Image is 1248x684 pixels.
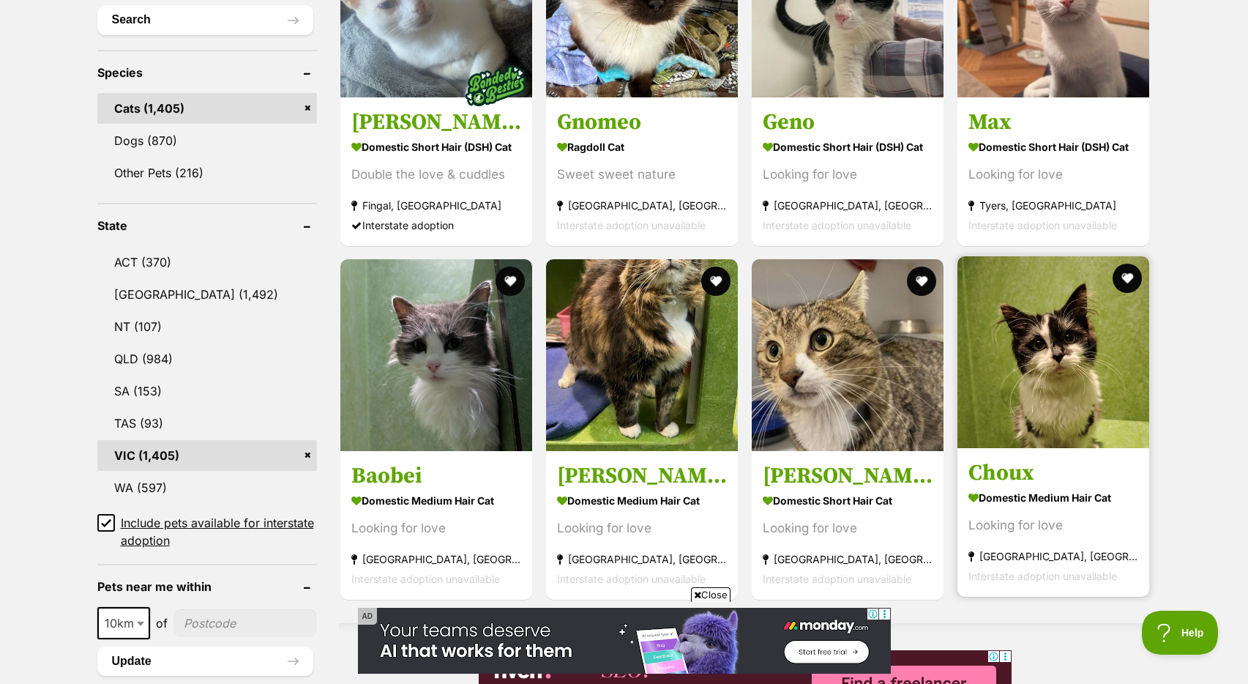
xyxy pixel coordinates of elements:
[907,267,936,296] button: favourite
[351,164,521,184] div: Double the love & cuddles
[968,164,1138,184] div: Looking for love
[957,448,1149,597] a: Choux Domestic Medium Hair Cat Looking for love [GEOGRAPHIC_DATA], [GEOGRAPHIC_DATA] Interstate a...
[763,164,933,184] div: Looking for love
[97,376,317,406] a: SA (153)
[546,97,738,245] a: Gnomeo Ragdoll Cat Sweet sweet nature [GEOGRAPHIC_DATA], [GEOGRAPHIC_DATA] Interstate adoption un...
[957,256,1149,448] img: Choux - Domestic Medium Hair Cat
[351,462,521,490] h3: Baobei
[968,546,1138,566] strong: [GEOGRAPHIC_DATA], [GEOGRAPHIC_DATA]
[351,549,521,569] strong: [GEOGRAPHIC_DATA], [GEOGRAPHIC_DATA]
[763,135,933,157] strong: Domestic Short Hair (DSH) Cat
[763,518,933,538] div: Looking for love
[557,549,727,569] strong: [GEOGRAPHIC_DATA], [GEOGRAPHIC_DATA]
[763,218,911,231] span: Interstate adoption unavailable
[752,451,944,600] a: [PERSON_NAME] Domestic Short Hair Cat Looking for love [GEOGRAPHIC_DATA], [GEOGRAPHIC_DATA] Inter...
[156,614,168,632] span: of
[97,580,317,593] header: Pets near me within
[97,408,317,439] a: TAS (93)
[968,218,1117,231] span: Interstate adoption unavailable
[97,157,317,188] a: Other Pets (216)
[351,215,521,234] div: Interstate adoption
[752,97,944,245] a: Geno Domestic Short Hair (DSH) Cat Looking for love [GEOGRAPHIC_DATA], [GEOGRAPHIC_DATA] Intersta...
[351,518,521,538] div: Looking for love
[763,108,933,135] h3: Geno
[351,195,521,215] strong: Fingal, [GEOGRAPHIC_DATA]
[557,518,727,538] div: Looking for love
[97,472,317,503] a: WA (597)
[557,462,727,490] h3: [PERSON_NAME]
[97,514,317,549] a: Include pets available for interstate adoption
[97,93,317,124] a: Cats (1,405)
[340,259,532,451] img: Baobei - Domestic Medium Hair Cat
[968,570,1117,582] span: Interstate adoption unavailable
[97,5,313,34] button: Search
[546,451,738,600] a: [PERSON_NAME] Domestic Medium Hair Cat Looking for love [GEOGRAPHIC_DATA], [GEOGRAPHIC_DATA] Inte...
[968,459,1138,487] h3: Choux
[97,279,317,310] a: [GEOGRAPHIC_DATA] (1,492)
[1142,611,1219,655] iframe: Help Scout Beacon - Open
[351,573,500,585] span: Interstate adoption unavailable
[763,549,933,569] strong: [GEOGRAPHIC_DATA], [GEOGRAPHIC_DATA]
[97,66,317,79] header: Species
[97,125,317,156] a: Dogs (870)
[763,573,911,585] span: Interstate adoption unavailable
[557,164,727,184] div: Sweet sweet nature
[763,462,933,490] h3: [PERSON_NAME]
[763,195,933,215] strong: [GEOGRAPHIC_DATA], [GEOGRAPHIC_DATA]
[459,48,532,122] img: bonded besties
[351,135,521,157] strong: Domestic Short Hair (DSH) Cat
[496,267,525,296] button: favourite
[557,195,727,215] strong: [GEOGRAPHIC_DATA], [GEOGRAPHIC_DATA]
[763,490,933,511] strong: Domestic Short Hair Cat
[701,267,731,296] button: favourite
[968,516,1138,535] div: Looking for love
[557,490,727,511] strong: Domestic Medium Hair Cat
[97,311,317,342] a: NT (107)
[624,676,624,677] iframe: Advertisement
[97,647,313,676] button: Update
[97,247,317,278] a: ACT (370)
[557,218,706,231] span: Interstate adoption unavailable
[557,135,727,157] strong: Ragdoll Cat
[351,108,521,135] h3: [PERSON_NAME] & [PERSON_NAME]
[358,608,377,625] span: AD
[97,440,317,471] a: VIC (1,405)
[97,219,317,232] header: State
[957,97,1149,245] a: Max Domestic Short Hair (DSH) Cat Looking for love Tyers, [GEOGRAPHIC_DATA] Interstate adoption u...
[121,514,317,549] span: Include pets available for interstate adoption
[1113,264,1143,293] button: favourite
[340,97,532,245] a: [PERSON_NAME] & [PERSON_NAME] Domestic Short Hair (DSH) Cat Double the love & cuddles Fingal, [GE...
[968,195,1138,215] strong: Tyers, [GEOGRAPHIC_DATA]
[97,607,150,639] span: 10km
[968,487,1138,508] strong: Domestic Medium Hair Cat
[557,573,706,585] span: Interstate adoption unavailable
[968,108,1138,135] h3: Max
[557,108,727,135] h3: Gnomeo
[691,587,731,602] span: Close
[351,490,521,511] strong: Domestic Medium Hair Cat
[173,609,317,637] input: postcode
[546,259,738,451] img: Mimi - Domestic Medium Hair Cat
[340,451,532,600] a: Baobei Domestic Medium Hair Cat Looking for love [GEOGRAPHIC_DATA], [GEOGRAPHIC_DATA] Interstate ...
[752,259,944,451] img: Karl - Domestic Short Hair Cat
[968,135,1138,157] strong: Domestic Short Hair (DSH) Cat
[97,343,317,374] a: QLD (984)
[99,613,149,633] span: 10km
